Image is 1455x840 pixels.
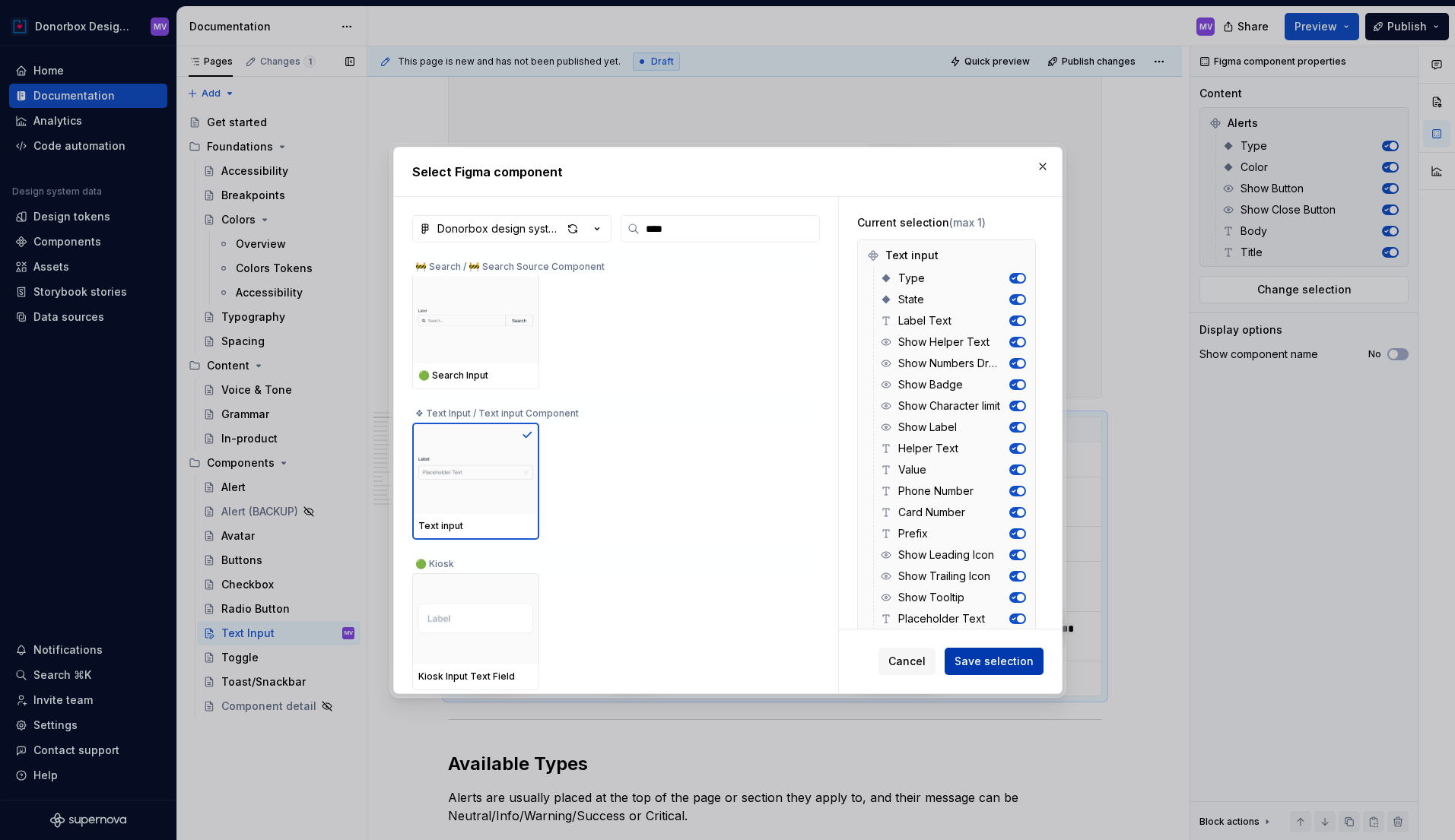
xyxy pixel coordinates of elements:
[878,648,936,675] button: Cancel
[898,441,958,456] span: Helper Text
[412,215,612,242] button: Donorbox design system
[898,590,964,605] span: Show Tooltip
[898,398,1000,414] span: Show Character limit
[898,611,985,626] span: Placeholder Text
[418,520,533,532] div: Text input
[898,462,926,477] span: Value
[898,356,1003,371] span: Show Numbers Dropdown
[898,271,925,286] span: Type
[898,547,994,563] span: Show Leading Icon
[945,648,1044,675] button: Save selection
[898,483,974,499] span: Phone Number
[898,526,928,541] span: Prefix
[898,334,990,350] span: Show Helper Text
[412,163,1044,181] h2: Select Figma component
[888,654,926,669] span: Cancel
[857,215,1036,230] div: Current selection
[412,398,812,423] div: ❖ Text Input / Text input Component
[898,313,951,328] span: Label Text
[898,377,963,392] span: Show Badge
[898,420,957,435] span: Show Label
[949,216,986,229] span: (max 1)
[955,654,1034,669] span: Save selection
[898,569,990,584] span: Show Trailing Icon
[418,670,533,683] div: Kiosk Input Text Field
[898,505,965,520] span: Card Number
[412,252,812,276] div: 🚧 Search / 🚧 Search Source Component
[412,549,812,573] div: 🟢 Kiosk
[418,369,533,382] div: 🟢 Search Input
[437,221,562,236] div: Donorbox design system
[898,292,924,307] span: State
[861,243,1032,268] div: Text input
[885,248,939,263] span: Text input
